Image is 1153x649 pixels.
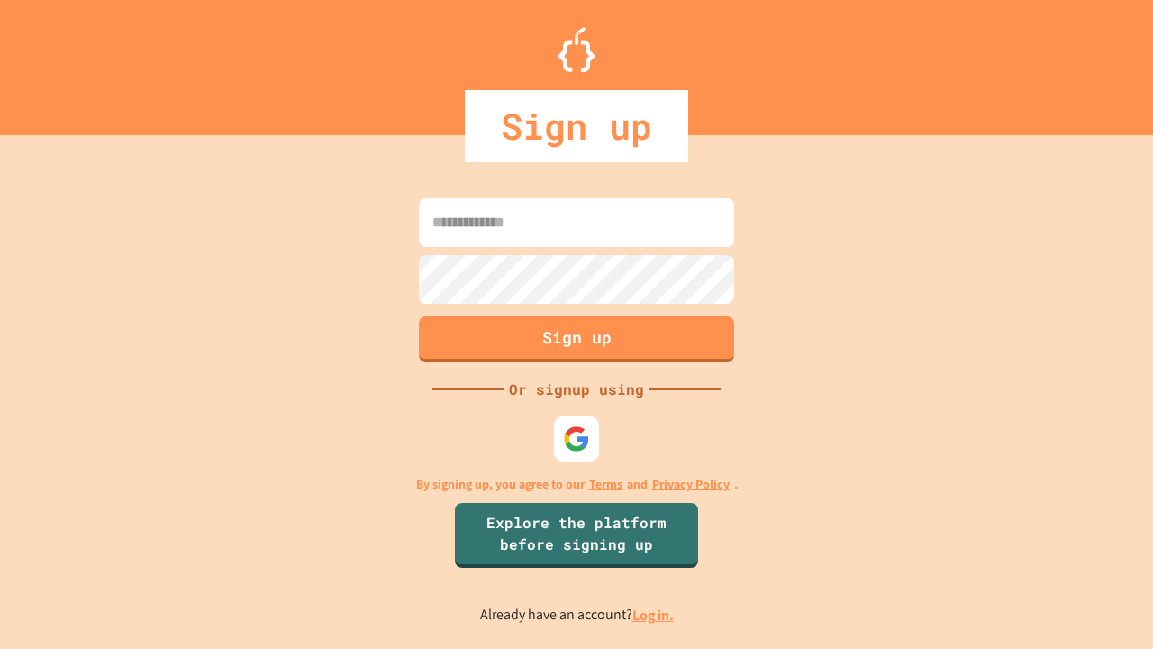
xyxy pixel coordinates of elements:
[652,475,730,494] a: Privacy Policy
[455,503,698,568] a: Explore the platform before signing up
[558,27,595,72] img: Logo.svg
[504,379,649,400] div: Or signup using
[419,316,734,362] button: Sign up
[465,90,688,162] div: Sign up
[480,604,674,626] p: Already have an account?
[632,606,674,625] a: Log in.
[563,425,590,452] img: google-icon.svg
[589,475,622,494] a: Terms
[416,475,738,494] p: By signing up, you agree to our and .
